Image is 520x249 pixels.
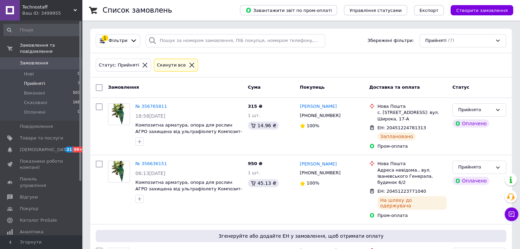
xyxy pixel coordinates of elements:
span: [DEMOGRAPHIC_DATA] [20,147,70,153]
span: 0 [78,109,80,115]
div: Адреса невідома., вул. Іваневського Генерала, будинок 6/2 [377,167,447,186]
span: 1 шт. [248,113,260,118]
span: Відгуки [20,194,38,200]
div: 45.13 ₴ [248,179,279,187]
span: 950 ₴ [248,161,263,166]
span: ЕН: 20451223771040 [377,189,426,194]
span: Виконані [24,90,45,96]
span: Оплачені [24,109,45,115]
span: 0 [78,71,80,77]
img: Фото товару [111,104,127,125]
span: Збережені фільтри: [368,38,414,44]
div: Прийнято [458,106,492,114]
span: 99+ [73,147,84,152]
div: Оплачено [452,119,489,128]
span: 315 ₴ [248,104,263,109]
span: Прийняті [425,38,446,44]
a: Фото товару [108,103,130,125]
div: Пром-оплата [377,213,447,219]
span: Скасовані [24,100,47,106]
span: 503 [73,90,80,96]
span: (7) [448,38,454,43]
div: с. [STREET_ADDRESS]: вул. Широка, 17-А [377,109,447,122]
a: № 356636151 [135,161,167,166]
div: На шляху до одержувача [377,196,447,210]
a: Фото товару [108,161,130,182]
img: Фото товару [111,161,127,182]
div: Ваш ID: 3499955 [22,10,82,16]
h1: Список замовлень [103,6,172,14]
div: Нова Пошта [377,161,447,167]
span: Замовлення [108,85,139,90]
span: Покупці [20,206,38,212]
a: № 356765811 [135,104,167,109]
input: Пошук за номером замовлення, ПІБ покупця, номером телефону, Email, номером накладної [146,34,325,47]
span: 7 [78,80,80,87]
span: 100% [307,180,319,186]
span: Аналітика [20,229,43,235]
div: Оплачено [452,177,489,185]
div: 14.96 ₴ [248,121,279,130]
span: 1 шт. [248,170,260,175]
span: Показники роботи компанії [20,158,63,171]
span: Завантажити звіт по пром-оплаті [245,7,332,13]
span: 100% [307,123,319,128]
button: Завантажити звіт по пром-оплаті [240,5,337,15]
span: Замовлення [20,60,48,66]
a: [PERSON_NAME] [300,103,337,110]
span: 18:58[DATE] [135,113,165,119]
span: Статус [452,85,469,90]
span: Згенеруйте або додайте ЕН у замовлення, щоб отримати оплату [98,233,504,239]
span: ЕН: 20451224781313 [377,125,426,130]
span: Повідомлення [20,123,53,130]
span: Замовлення та повідомлення [20,42,82,55]
span: Покупець [300,85,325,90]
span: Експорт [419,8,439,13]
div: Статус: Прийняті [97,62,141,69]
a: Створити замовлення [444,8,513,13]
a: Композитна арматура, опора для рослин АГРО захищена від ультрафіолету Композит-Захід 12мм зелена,... [135,180,242,197]
div: Пром-оплата [377,143,447,149]
input: Пошук [3,24,81,36]
a: [PERSON_NAME] [300,161,337,167]
button: Створити замовлення [451,5,513,15]
div: [PHONE_NUMBER] [298,169,342,177]
span: Доставка та оплата [369,85,420,90]
button: Чат з покупцем [505,207,518,221]
span: Створити замовлення [456,8,508,13]
span: Фільтри [109,38,128,44]
span: Нові [24,71,34,77]
span: Cума [248,85,261,90]
div: Заплановано [377,132,416,141]
div: Прийнято [458,164,492,171]
span: 21 [65,147,73,152]
span: Панель управління [20,176,63,188]
span: Technostaff [22,4,74,10]
div: Cкинути все [156,62,187,69]
span: 168 [73,100,80,106]
button: Управління статусами [344,5,407,15]
a: Композитна арматура, опора для рослин АГРО захищена від ультрафіолету Композит-Захід 8мм зелена, ... [135,122,242,140]
div: Нова Пошта [377,103,447,109]
span: 06:13[DATE] [135,171,165,176]
span: Управління статусами [349,8,402,13]
span: Товари та послуги [20,135,63,141]
span: Каталог ProSale [20,217,57,223]
div: 1 [102,35,108,41]
div: [PHONE_NUMBER] [298,111,342,120]
span: Прийняті [24,80,45,87]
button: Експорт [414,5,444,15]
